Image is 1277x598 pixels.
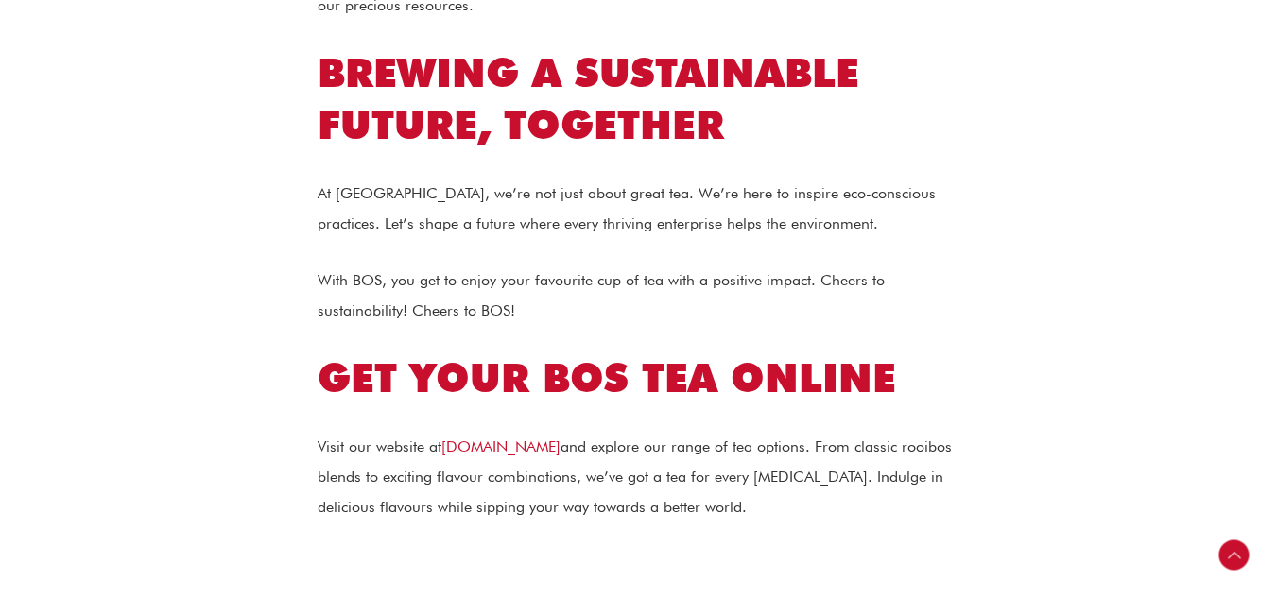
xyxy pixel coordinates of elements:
a: [DOMAIN_NAME] [441,437,561,455]
p: With BOS, you get to enjoy your favourite cup of tea with a positive impact. Cheers to sustainabi... [318,265,960,326]
p: At [GEOGRAPHIC_DATA], we’re not just about great tea. We’re here to inspire eco-conscious practic... [318,179,960,239]
h2: Brewing a Sustainable Future, Together [318,47,960,150]
h2: GET YOUR BOS TEA ONLINE [318,352,960,404]
p: Visit our website at and explore our range of tea options. From classic rooibos blends to excitin... [318,432,960,522]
